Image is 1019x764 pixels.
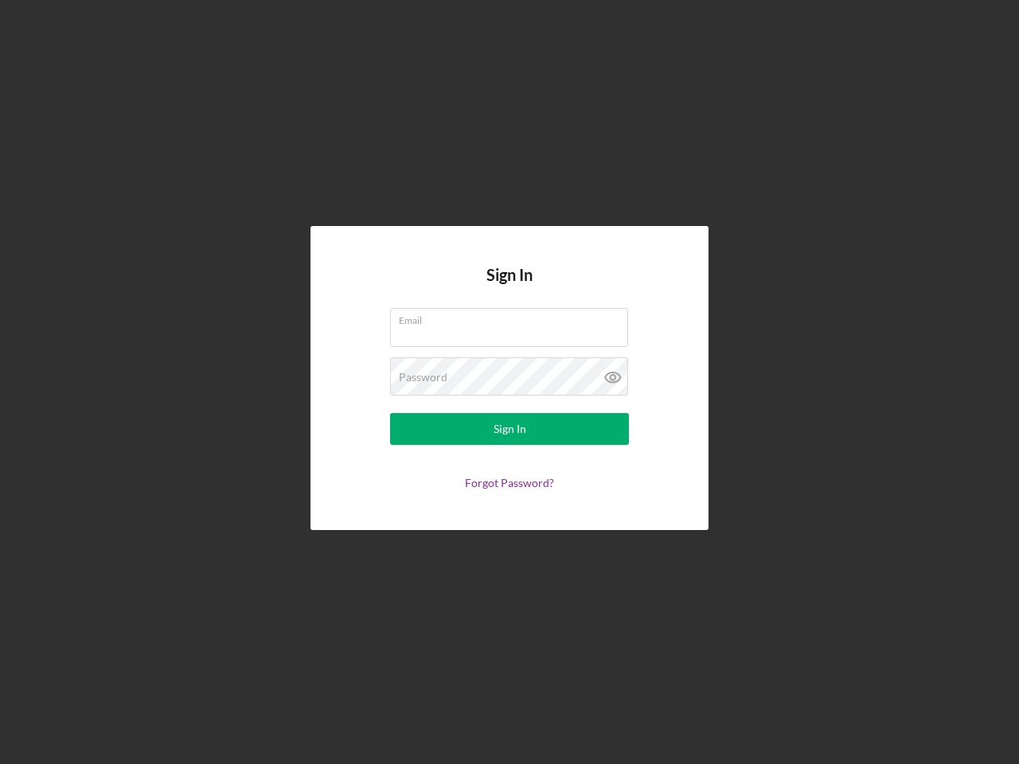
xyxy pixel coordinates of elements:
button: Sign In [390,413,629,445]
h4: Sign In [486,266,533,308]
label: Password [399,371,447,384]
a: Forgot Password? [465,476,554,489]
label: Email [399,309,628,326]
div: Sign In [494,413,526,445]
